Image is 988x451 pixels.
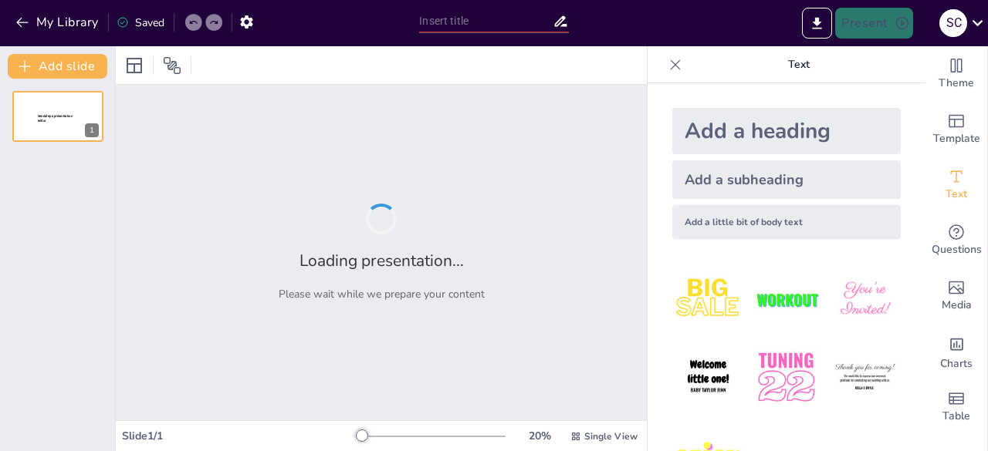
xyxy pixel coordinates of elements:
div: Get real-time input from your audience [925,213,987,268]
span: Text [946,186,967,203]
div: Add a little bit of body text [672,205,901,239]
h2: Loading presentation... [299,250,464,271]
div: Saved [117,15,164,30]
span: Sendsteps presentation editor [38,114,73,123]
img: 5.jpeg [750,342,822,413]
button: Present [835,8,912,39]
img: 4.jpeg [672,342,744,413]
span: Questions [932,241,982,258]
div: Add text boxes [925,157,987,213]
div: Slide 1 / 1 [122,429,357,443]
img: 1.jpeg [672,264,744,335]
button: Add slide [8,54,107,79]
img: 3.jpeg [829,264,901,335]
div: 1 [12,91,103,142]
div: Add images, graphics, shapes or video [925,268,987,324]
span: Table [942,408,970,425]
div: 1 [85,123,99,137]
div: Add a subheading [672,160,901,199]
span: Theme [939,75,974,92]
span: Position [163,56,181,75]
button: s c [939,8,967,39]
div: Add a heading [672,108,901,154]
input: Insert title [419,10,552,32]
button: Export to PowerPoint [802,8,832,39]
div: Add charts and graphs [925,324,987,379]
img: 6.jpeg [829,342,901,413]
span: Single View [584,430,638,443]
div: Layout [122,53,147,78]
span: Charts [940,355,973,372]
div: s c [939,9,967,37]
img: 2.jpeg [750,264,822,335]
div: Change the overall theme [925,46,987,102]
span: Media [942,297,972,314]
p: Text [688,46,910,83]
p: Please wait while we prepare your content [279,287,485,301]
div: 20 % [521,429,558,443]
div: Add a table [925,379,987,435]
span: Template [933,130,980,147]
button: My Library [12,10,105,35]
div: Add ready made slides [925,102,987,157]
